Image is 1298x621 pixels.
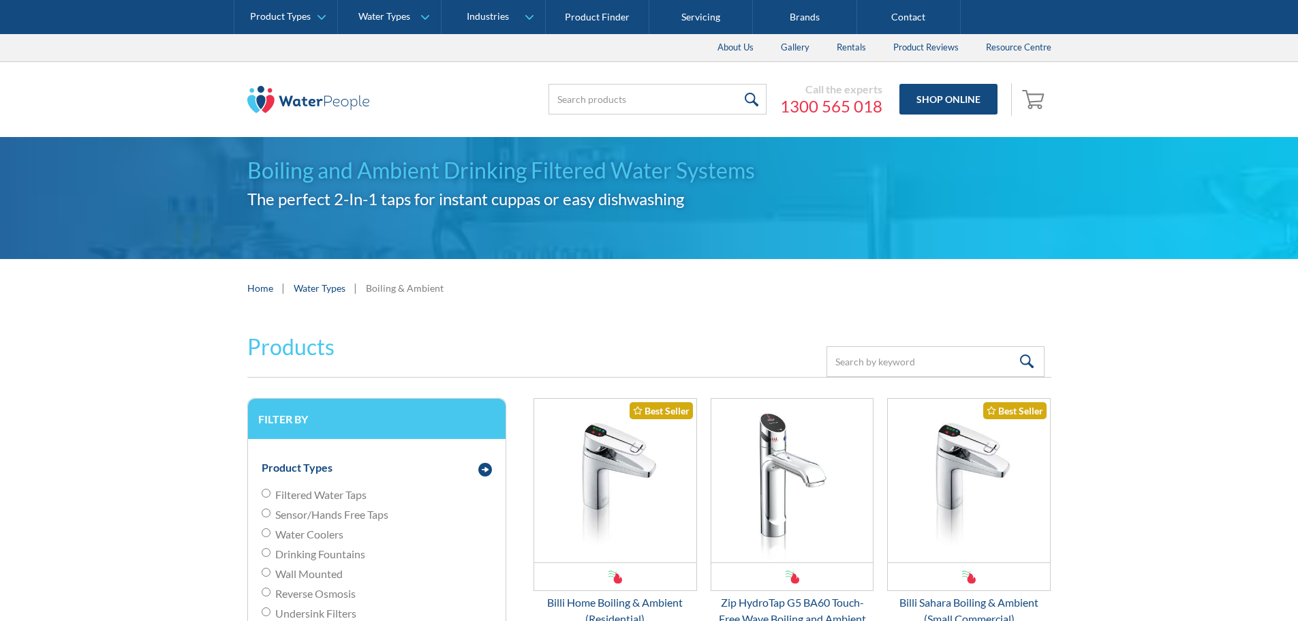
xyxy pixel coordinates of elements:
[548,84,767,115] input: Search products
[358,11,410,22] div: Water Types
[275,586,356,602] span: Reverse Osmosis
[711,399,874,562] img: Zip HydroTap G5 BA60 Touch-Free Wave Boiling and Ambient
[275,487,367,503] span: Filtered Water Taps
[262,509,271,517] input: Sensor/Hands Free Taps
[247,331,335,363] h2: Products
[258,412,495,425] h3: Filter by
[262,588,271,596] input: Reverse Osmosis
[275,526,343,543] span: Water Coolers
[280,279,287,296] div: |
[366,281,444,295] div: Boiling & Ambient
[294,281,345,295] a: Water Types
[823,34,880,61] a: Rentals
[262,568,271,577] input: Wall Mounted
[247,154,1051,187] h1: Boiling and Ambient Drinking Filtered Water Systems
[899,84,998,115] a: Shop Online
[275,506,388,523] span: Sensor/Hands Free Taps
[275,546,365,562] span: Drinking Fountains
[983,402,1047,419] div: Best Seller
[247,187,1051,211] h2: The perfect 2-In-1 taps for instant cuppas or easy dishwashing
[352,279,359,296] div: |
[880,34,972,61] a: Product Reviews
[826,346,1045,377] input: Search by keyword
[275,566,343,582] span: Wall Mounted
[262,459,333,476] div: Product Types
[262,528,271,537] input: Water Coolers
[780,96,882,117] a: 1300 565 018
[767,34,823,61] a: Gallery
[1022,88,1048,110] img: shopping cart
[262,607,271,616] input: Undersink Filters
[250,11,311,22] div: Product Types
[1019,83,1051,116] a: Open cart
[262,489,271,498] input: Filtered Water Taps
[972,34,1065,61] a: Resource Centre
[780,82,882,96] div: Call the experts
[704,34,767,61] a: About Us
[534,399,696,562] img: Billi Home Boiling & Ambient (Residential)
[467,11,509,22] div: Industries
[888,399,1050,562] img: Billi Sahara Boiling & Ambient (Small Commercial)
[247,86,370,113] img: The Water People
[247,281,273,295] a: Home
[262,548,271,557] input: Drinking Fountains
[630,402,693,419] div: Best Seller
